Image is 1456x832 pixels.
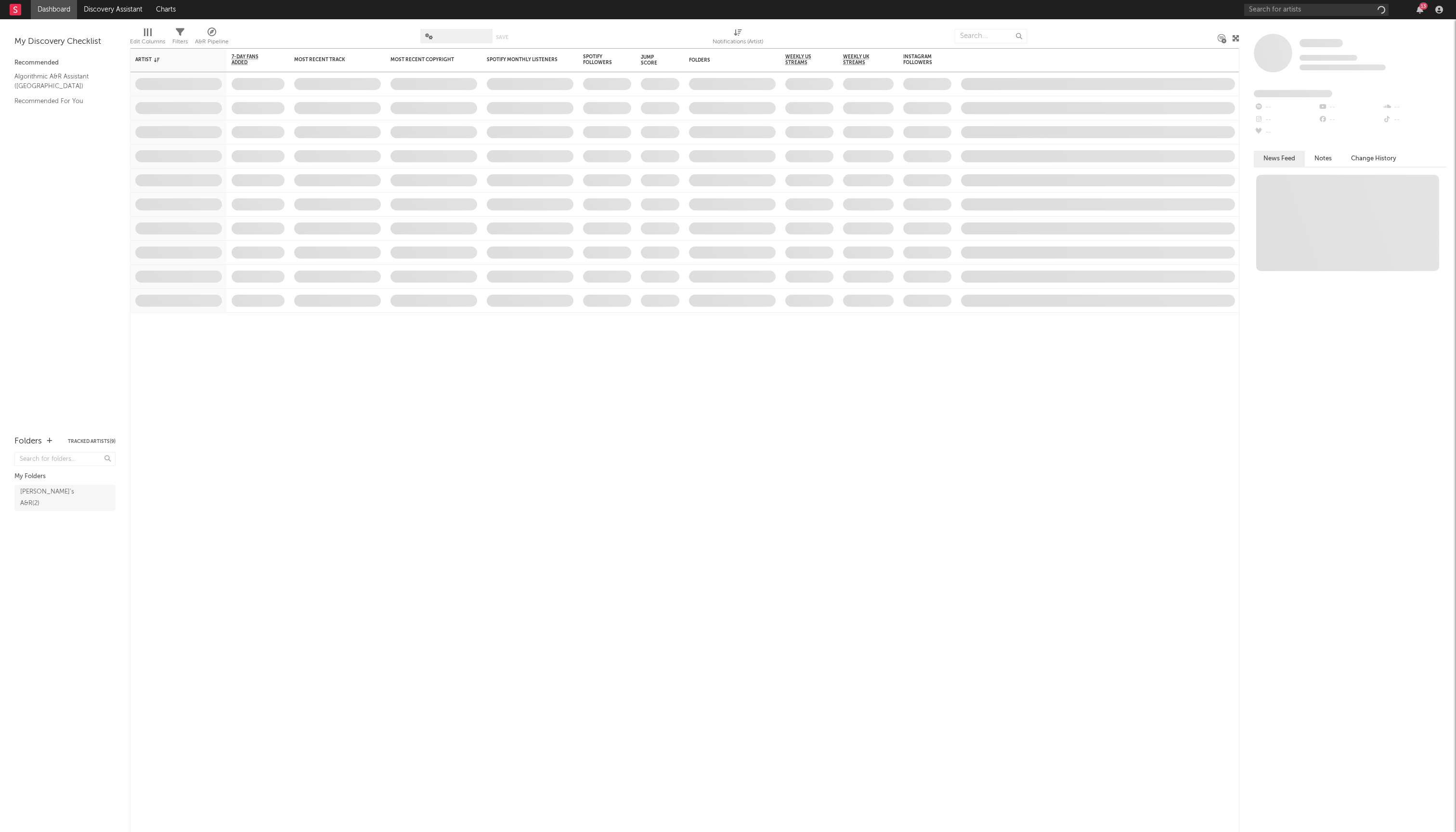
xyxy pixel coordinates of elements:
[135,57,208,63] div: Artist
[294,57,366,63] div: Most Recent Track
[20,486,88,509] div: [PERSON_NAME]'s A&R ( 2 )
[130,24,165,52] div: Edit Columns
[130,36,165,48] div: Edit Columns
[1300,55,1357,61] span: Tracking Since: [DATE]
[1318,114,1382,126] div: --
[1382,101,1446,114] div: --
[843,54,879,65] span: Weekly UK Streams
[232,54,270,65] span: 7-Day Fans Added
[14,471,116,482] div: My Folders
[583,54,617,65] div: Spotify Followers
[14,436,42,447] div: Folders
[1300,65,1386,70] span: 0 fans last week
[14,485,116,511] a: [PERSON_NAME]'s A&R(2)
[14,96,106,106] a: Recommended For You
[14,452,116,466] input: Search for folders...
[1254,151,1305,167] button: News Feed
[172,36,188,48] div: Filters
[1318,101,1382,114] div: --
[1254,126,1318,139] div: --
[195,36,229,48] div: A&R Pipeline
[14,36,116,48] div: My Discovery Checklist
[1254,101,1318,114] div: --
[1417,6,1423,13] button: 13
[1341,151,1406,167] button: Change History
[1300,39,1343,47] span: Some Artist
[390,57,463,63] div: Most Recent Copyright
[955,29,1027,43] input: Search...
[903,54,937,65] div: Instagram Followers
[641,54,665,66] div: Jump Score
[689,57,761,63] div: Folders
[1244,4,1389,16] input: Search for artists
[1254,90,1332,97] span: Fans Added by Platform
[172,24,188,52] div: Filters
[1305,151,1341,167] button: Notes
[1300,39,1343,48] a: Some Artist
[1382,114,1446,126] div: --
[1254,114,1318,126] div: --
[713,36,763,48] div: Notifications (Artist)
[14,71,106,91] a: Algorithmic A&R Assistant ([GEOGRAPHIC_DATA])
[14,57,116,69] div: Recommended
[785,54,819,65] span: Weekly US Streams
[496,35,508,40] button: Save
[1419,2,1428,10] div: 13
[713,24,763,52] div: Notifications (Artist)
[68,439,116,444] button: Tracked Artists(9)
[195,24,229,52] div: A&R Pipeline
[487,57,559,63] div: Spotify Monthly Listeners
